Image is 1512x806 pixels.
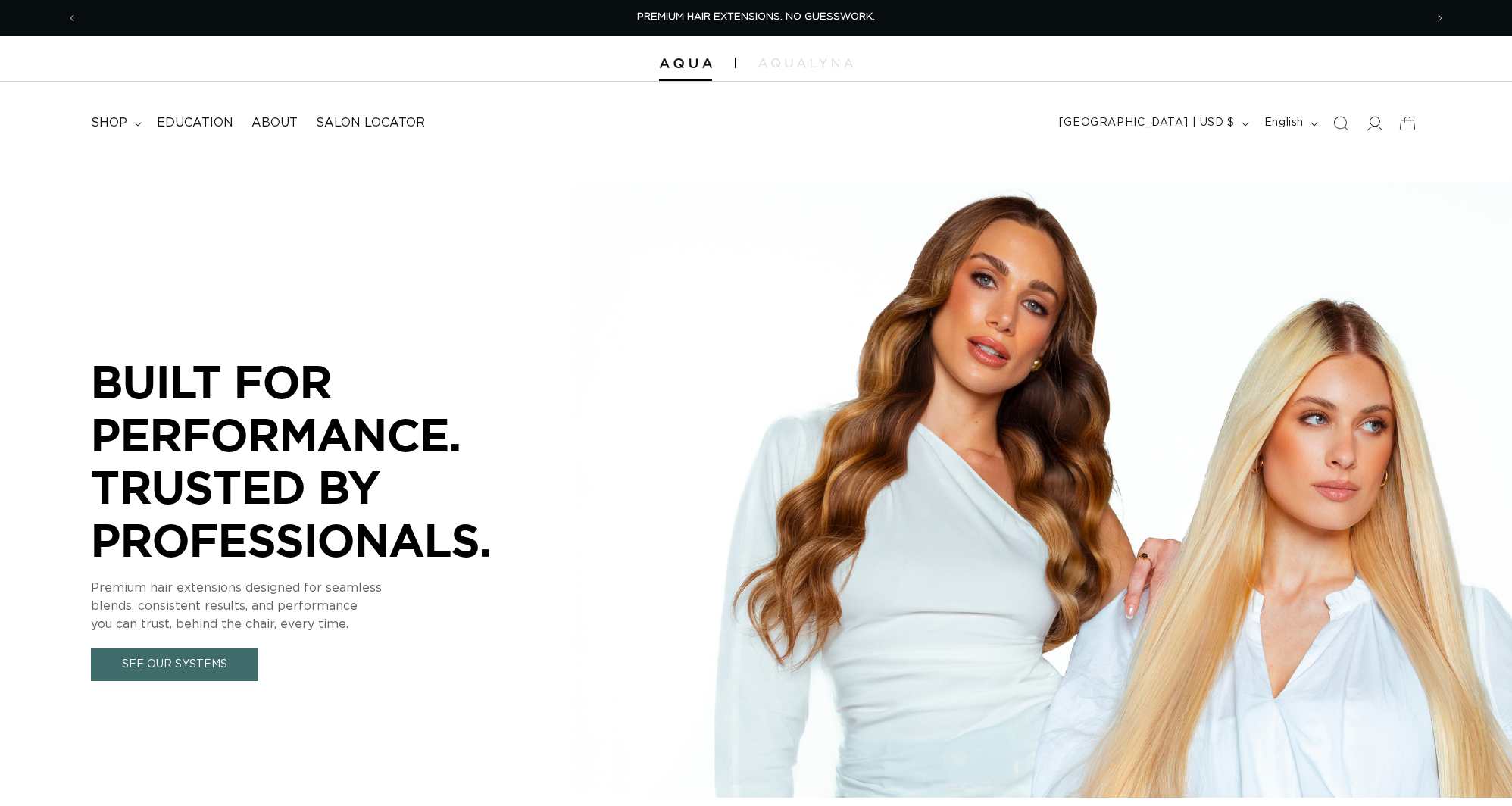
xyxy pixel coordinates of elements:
[148,106,242,140] a: Education
[157,115,233,131] span: Education
[251,115,298,131] span: About
[91,579,545,633] p: Premium hair extensions designed for seamless blends, consistent results, and performance you can...
[91,115,127,131] span: shop
[758,58,853,67] img: aqualyna.com
[91,648,258,681] a: See Our Systems
[91,355,545,566] p: BUILT FOR PERFORMANCE. TRUSTED BY PROFESSIONALS.
[659,58,712,69] img: Aqua Hair Extensions
[1050,109,1255,138] button: [GEOGRAPHIC_DATA] | USD $
[637,12,875,22] span: PREMIUM HAIR EXTENSIONS. NO GUESSWORK.
[1423,4,1457,33] button: Next announcement
[316,115,425,131] span: Salon Locator
[82,106,148,140] summary: shop
[1255,109,1324,138] button: English
[1059,115,1235,131] span: [GEOGRAPHIC_DATA] | USD $
[55,4,89,33] button: Previous announcement
[242,106,307,140] a: About
[307,106,434,140] a: Salon Locator
[1264,115,1304,131] span: English
[1324,107,1357,140] summary: Search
